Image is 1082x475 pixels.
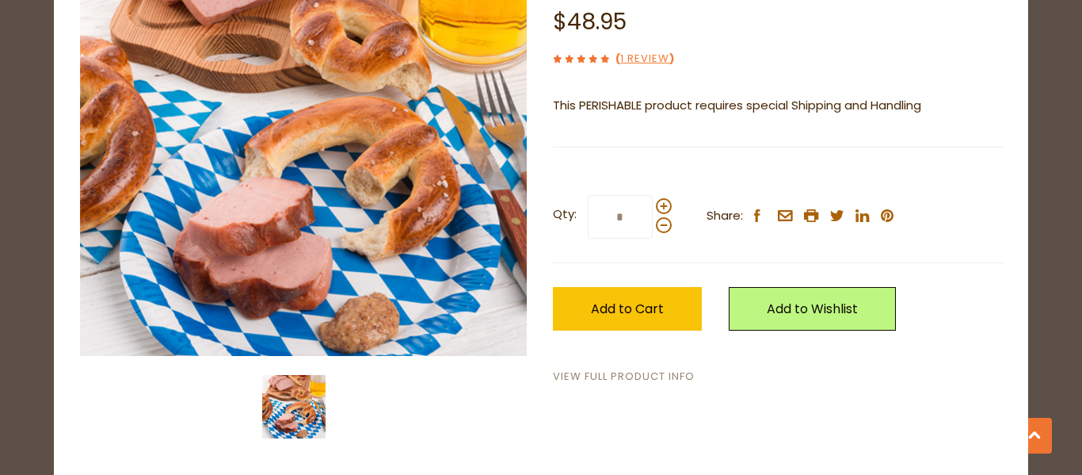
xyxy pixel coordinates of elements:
a: 1 Review [620,51,669,67]
span: $48.95 [553,6,627,37]
a: View Full Product Info [553,369,695,385]
span: ( ) [615,51,674,66]
p: This PERISHABLE product requires special Shipping and Handling [553,96,1004,116]
span: Add to Cart [591,300,664,318]
button: Add to Cart [553,287,702,331]
input: Qty: [588,195,653,239]
img: The Taste of Germany Leberkaese & Pretzel Collection [262,375,326,439]
li: We will ship this product in heat-protective packaging and ice. [568,128,1004,147]
a: Add to Wishlist [729,287,896,331]
strong: Qty: [553,205,577,224]
span: Share: [707,206,743,226]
